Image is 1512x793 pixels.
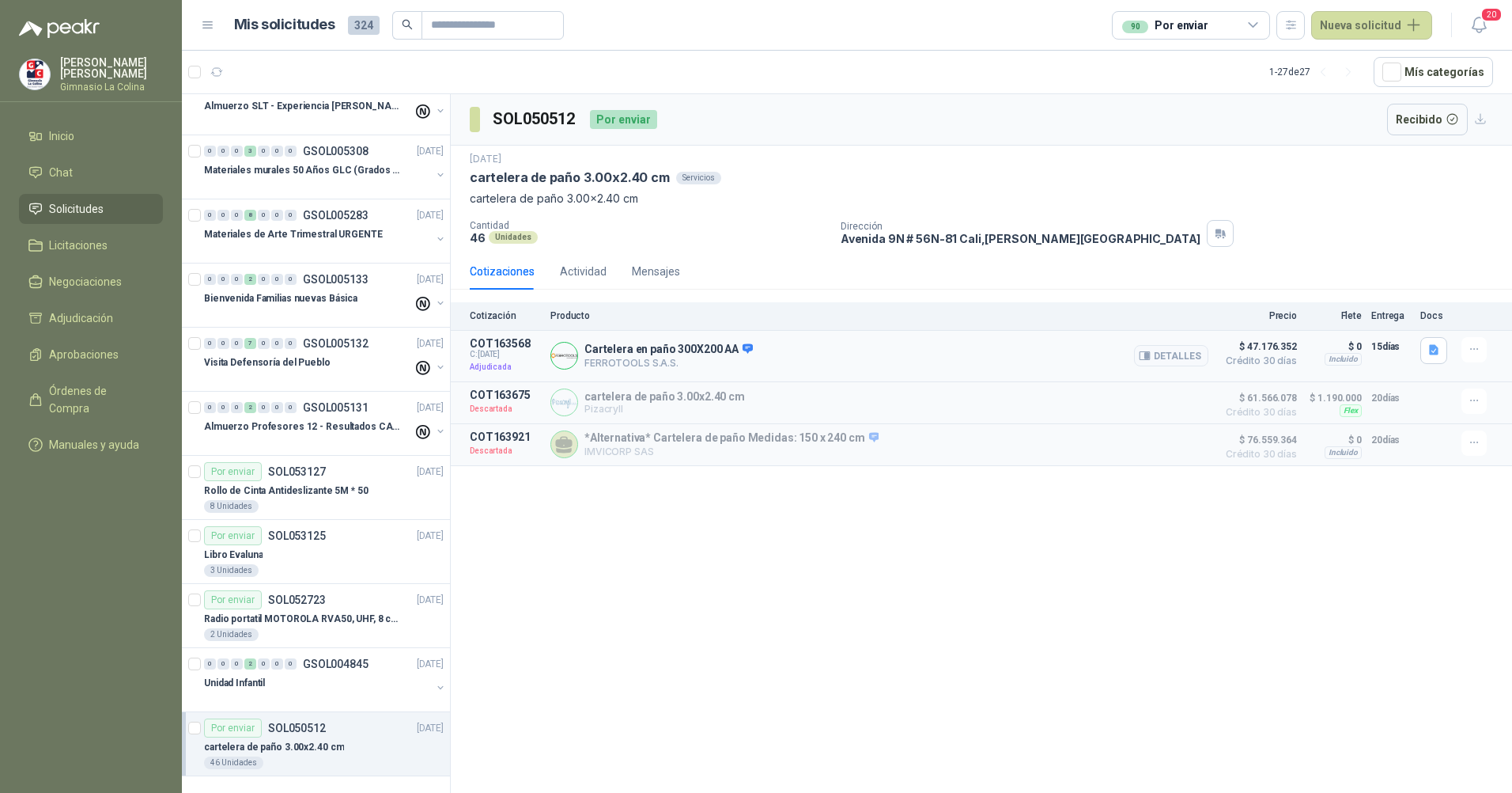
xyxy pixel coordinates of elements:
[551,389,577,415] img: Company Logo
[49,309,113,327] span: Adjudicación
[268,466,326,477] p: SOL053127
[550,310,1208,321] p: Producto
[470,431,541,443] p: COT163921
[1480,7,1503,22] span: 20
[204,419,401,434] p: Almuerzo Profesores 12 - Resultados CAmbridge
[204,500,259,513] div: 8 Unidades
[417,144,444,159] p: [DATE]
[49,200,104,218] span: Solicitudes
[493,107,577,131] h3: SOL050512
[204,210,216,221] div: 0
[204,590,262,609] div: Por enviar
[417,400,444,415] p: [DATE]
[285,338,297,349] div: 0
[244,146,256,157] div: 3
[271,274,283,285] div: 0
[303,402,369,413] p: GSOL005131
[1269,59,1361,85] div: 1 - 27 de 27
[1371,310,1411,321] p: Entrega
[271,402,283,413] div: 0
[470,389,541,401] p: COT163675
[204,334,447,385] a: 0 0 0 7 0 0 0 GSOL005132[DATE] Visita Defensoría del Pueblo
[584,343,753,357] p: Cartelera en paño 300X200 AA
[470,169,670,186] p: cartelera de paño 3.00x2.40 cm
[231,210,243,221] div: 0
[19,194,163,224] a: Solicitudes
[1306,337,1362,356] p: $ 0
[632,263,680,280] div: Mensajes
[19,303,163,333] a: Adjudicación
[470,350,541,359] span: C: [DATE]
[1218,389,1297,408] span: $ 61.566.078
[271,338,283,349] div: 0
[244,658,256,670] div: 2
[417,336,444,351] p: [DATE]
[1325,446,1362,459] div: Incluido
[676,172,721,184] div: Servicios
[204,676,265,691] p: Unidad Infantil
[204,78,447,128] a: 0 0 0 4 0 0 0 GSOL005330[DATE] Almuerzo SLT - Experiencia [PERSON_NAME]
[417,721,444,736] p: [DATE]
[285,658,297,670] div: 0
[49,346,119,363] span: Aprobaciones
[231,658,243,670] div: 0
[231,146,243,157] div: 0
[258,210,270,221] div: 0
[20,59,50,89] img: Company Logo
[231,402,243,413] div: 0
[402,19,413,30] span: search
[244,210,256,221] div: 8
[231,338,243,349] div: 0
[470,263,535,280] div: Cotizaciones
[1218,310,1297,321] p: Precio
[584,431,879,446] p: *Alternativa* Cartelera de paño Medidas: 150 x 240 cm
[49,127,74,145] span: Inicio
[417,529,444,544] p: [DATE]
[234,13,335,36] h1: Mis solicitudes
[244,274,256,285] div: 2
[182,520,450,584] a: Por enviarSOL053125[DATE] Libro Evaluna3 Unidades
[258,338,270,349] div: 0
[49,237,108,254] span: Licitaciones
[182,584,450,648] a: Por enviarSOL052723[DATE] Radio portatil MOTOROLA RVA50, UHF, 8 canales, 500MW2 Unidades
[204,740,344,755] p: cartelera de paño 3.00x2.40 cm
[231,274,243,285] div: 0
[1420,310,1452,321] p: Docs
[348,16,380,35] span: 324
[470,310,541,321] p: Cotización
[60,82,163,92] p: Gimnasio La Colina
[204,227,383,242] p: Materiales de Arte Trimestral URGENTE
[182,456,450,520] a: Por enviarSOL053127[DATE] Rollo de Cinta Antideslizante 5M * 508 Unidades
[1218,450,1297,459] span: Crédito 30 días
[285,274,297,285] div: 0
[19,121,163,151] a: Inicio
[268,530,326,541] p: SOL053125
[204,206,447,256] a: 0 0 0 8 0 0 0 GSOL005283[DATE] Materiales de Arte Trimestral URGENTE
[1218,408,1297,417] span: Crédito 30 días
[204,291,357,306] p: Bienvenida Familias nuevas Básica
[49,382,148,417] span: Órdenes de Compra
[258,274,270,285] div: 0
[470,190,1493,207] p: cartelera de paño 3.00x2.40 cm
[244,338,256,349] div: 7
[417,208,444,223] p: [DATE]
[182,712,450,776] a: Por enviarSOL050512[DATE] cartelera de paño 3.00x2.40 cm46 Unidades
[204,142,447,192] a: 0 0 0 3 0 0 0 GSOL005308[DATE] Materiales murales 50 Años GLC (Grados 10 y 11)
[19,230,163,260] a: Licitaciones
[285,146,297,157] div: 0
[204,402,216,413] div: 0
[19,376,163,423] a: Órdenes de Compra
[217,146,229,157] div: 0
[1306,310,1362,321] p: Flete
[204,338,216,349] div: 0
[204,462,262,481] div: Por enviar
[217,402,229,413] div: 0
[417,272,444,287] p: [DATE]
[268,594,326,605] p: SOL052723
[470,337,541,350] p: COT163568
[204,270,447,321] a: 0 0 0 2 0 0 0 GSOL005133[DATE] Bienvenida Familias nuevas Básica
[841,232,1200,245] p: Avenida 9N # 56N-81 Cali , [PERSON_NAME][GEOGRAPHIC_DATA]
[1325,353,1362,366] div: Incluido
[285,210,297,221] div: 0
[204,548,263,563] p: Libro Evaluna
